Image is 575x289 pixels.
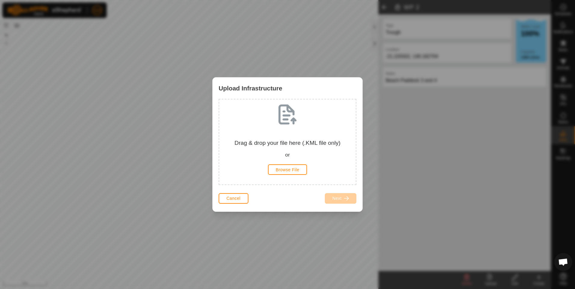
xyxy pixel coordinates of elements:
[332,196,342,201] span: Next
[219,84,282,93] span: Upload Infrastructure
[226,196,241,201] span: Cancel
[276,167,300,172] span: Browse File
[224,139,351,159] div: Drag & drop your file here (.KML file only)
[325,193,356,204] button: Next
[554,253,572,271] div: Open chat
[219,193,248,204] button: Cancel
[224,151,351,159] div: or
[268,164,307,175] button: Browse File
